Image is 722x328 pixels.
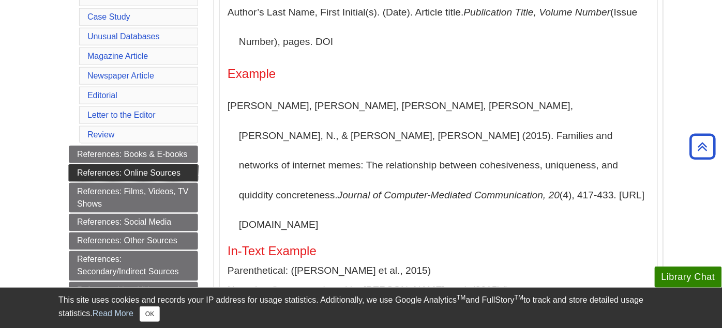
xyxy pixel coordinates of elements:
[515,294,523,301] sup: TM
[655,267,722,288] button: Library Chat
[140,306,160,322] button: Close
[69,232,198,250] a: References: Other Sources
[457,294,465,301] sup: TM
[228,91,650,240] p: [PERSON_NAME], [PERSON_NAME], [PERSON_NAME], [PERSON_NAME], [PERSON_NAME], N., & [PERSON_NAME], [...
[87,91,117,100] a: Editorial
[58,294,664,322] div: This site uses cookies and records your IP address for usage statistics. Additionally, we use Goo...
[69,282,198,312] a: Reference List - Video Tutorials
[69,214,198,231] a: References: Social Media
[69,146,198,163] a: References: Books & E-books
[228,245,650,258] h5: In-Text Example
[93,309,133,318] a: Read More
[69,164,198,182] a: References: Online Sources
[464,7,611,18] i: Publication Title, Volume Number
[87,71,154,80] a: Newspaper Article
[228,67,650,81] h4: Example
[87,12,130,21] a: Case Study
[338,190,560,200] i: Journal of Computer-Mediated Communication, 20
[228,284,650,299] p: Narrative: "... as mentioned by [PERSON_NAME] et al. (2015),"
[87,52,148,60] a: Magazine Article
[686,139,719,153] a: Back to Top
[87,32,160,41] a: Unusual Databases
[87,130,114,139] a: Review
[87,111,156,119] a: Letter to the Editor
[69,251,198,281] a: References: Secondary/Indirect Sources
[69,183,198,213] a: References: Films, Videos, TV Shows
[228,264,650,279] p: Parenthetical: ([PERSON_NAME] et al., 2015)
